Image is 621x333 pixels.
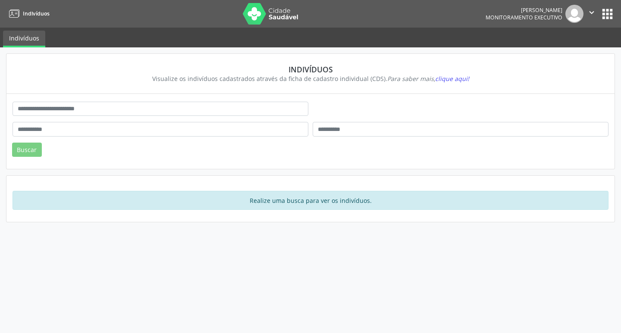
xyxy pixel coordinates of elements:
div: [PERSON_NAME] [486,6,562,14]
i:  [587,8,596,17]
span: clique aqui! [435,75,469,83]
span: Monitoramento Executivo [486,14,562,21]
button: apps [600,6,615,22]
div: Realize uma busca para ver os indivíduos. [13,191,608,210]
a: Indivíduos [3,31,45,47]
div: Indivíduos [19,65,602,74]
button: Buscar [12,143,42,157]
i: Para saber mais, [387,75,469,83]
button:  [583,5,600,23]
span: Indivíduos [23,10,50,17]
img: img [565,5,583,23]
a: Indivíduos [6,6,50,21]
div: Visualize os indivíduos cadastrados através da ficha de cadastro individual (CDS). [19,74,602,83]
